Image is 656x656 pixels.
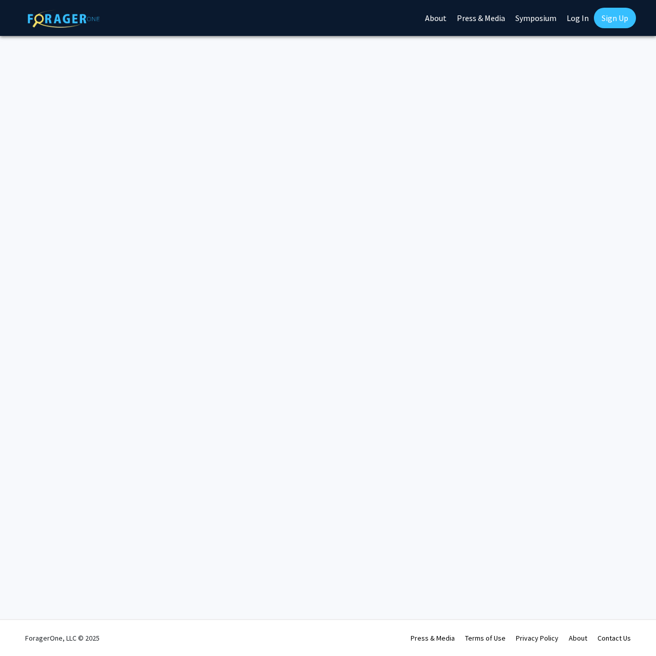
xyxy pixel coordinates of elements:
div: ForagerOne, LLC © 2025 [25,620,100,656]
a: Contact Us [597,633,631,643]
a: Sign Up [594,8,636,28]
a: Terms of Use [465,633,506,643]
a: Press & Media [411,633,455,643]
a: About [569,633,587,643]
a: Privacy Policy [516,633,558,643]
img: ForagerOne Logo [28,10,100,28]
